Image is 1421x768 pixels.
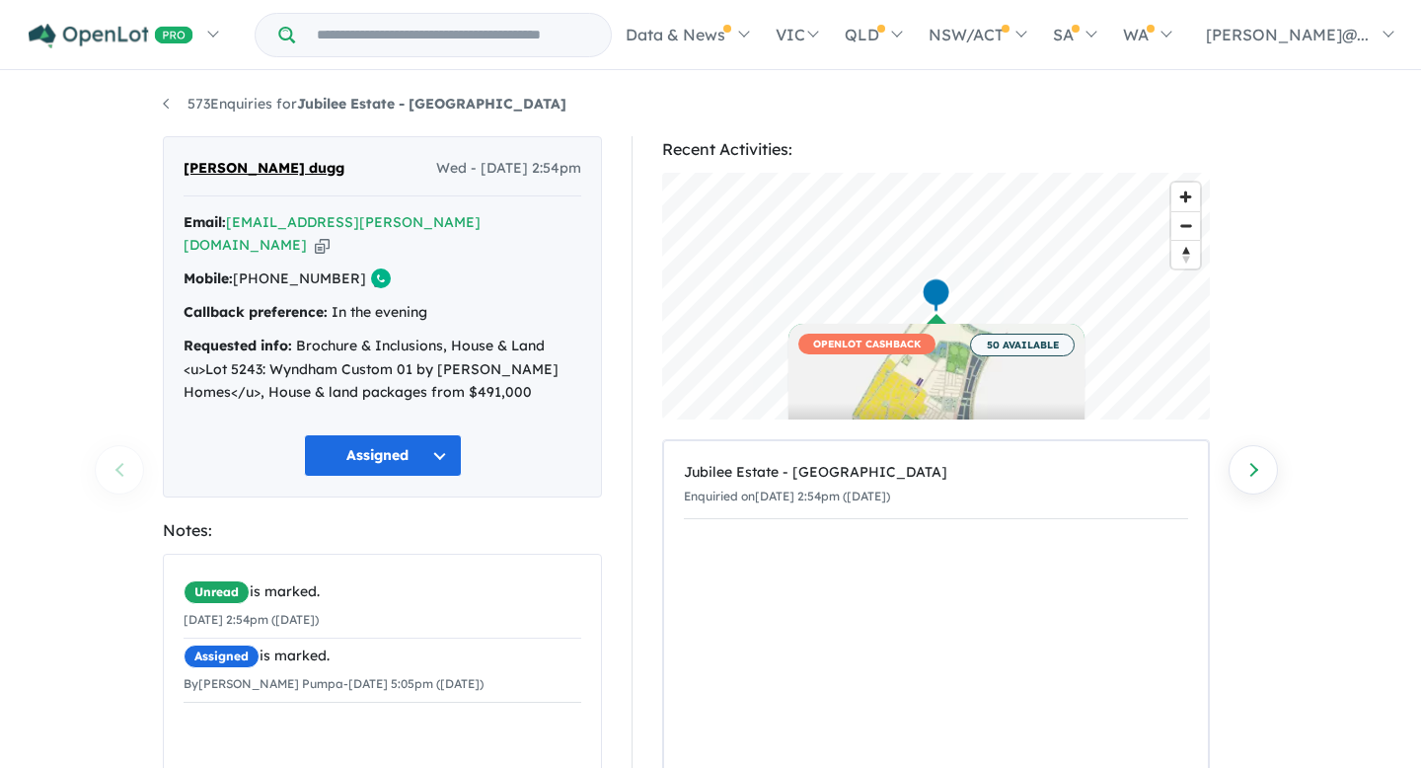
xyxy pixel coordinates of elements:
div: Recent Activities: [662,136,1210,163]
canvas: Map [662,173,1210,420]
button: Copy [315,235,330,256]
div: Notes: [163,517,602,544]
button: Zoom in [1171,183,1200,211]
button: Zoom out [1171,211,1200,240]
strong: Mobile: [184,269,233,287]
span: Wed - [DATE] 2:54pm [436,157,581,181]
small: Enquiried on [DATE] 2:54pm ([DATE]) [684,489,890,503]
div: is marked. [184,645,581,668]
div: Map marker [922,277,951,314]
div: Jubilee Estate - [GEOGRAPHIC_DATA] [684,461,1188,485]
strong: Jubilee Estate - [GEOGRAPHIC_DATA] [297,95,566,113]
input: Try estate name, suburb, builder or developer [299,14,607,56]
div: is marked. [184,580,581,604]
span: Assigned [184,645,260,668]
strong: Email: [184,213,226,231]
a: Jubilee Estate - [GEOGRAPHIC_DATA]Enquiried on[DATE] 2:54pm ([DATE]) [684,451,1188,519]
span: Reset bearing to north [1171,241,1200,269]
strong: Requested info: [184,337,292,354]
a: [EMAIL_ADDRESS][PERSON_NAME][DOMAIN_NAME] [184,213,481,255]
a: OPENLOT CASHBACK 50 AVAILABLE [788,324,1084,472]
span: [PERSON_NAME]@... [1206,25,1369,44]
span: 50 AVAILABLE [970,334,1075,356]
span: [PERSON_NAME] dugg [184,157,344,181]
nav: breadcrumb [163,93,1258,116]
span: Unread [184,580,250,604]
a: 573Enquiries forJubilee Estate - [GEOGRAPHIC_DATA] [163,95,566,113]
small: By [PERSON_NAME] Pumpa - [DATE] 5:05pm ([DATE]) [184,676,484,691]
span: OPENLOT CASHBACK [798,334,935,354]
img: Openlot PRO Logo White [29,24,193,48]
button: Reset bearing to north [1171,240,1200,269]
a: [PHONE_NUMBER] [233,269,366,287]
span: Zoom out [1171,212,1200,240]
button: Assigned [304,434,462,477]
small: [DATE] 2:54pm ([DATE]) [184,612,319,627]
div: Brochure & Inclusions, House & Land <u>Lot 5243: Wyndham Custom 01 by [PERSON_NAME] Homes</u>, Ho... [184,335,581,405]
strong: Callback preference: [184,303,328,321]
div: In the evening [184,301,581,325]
